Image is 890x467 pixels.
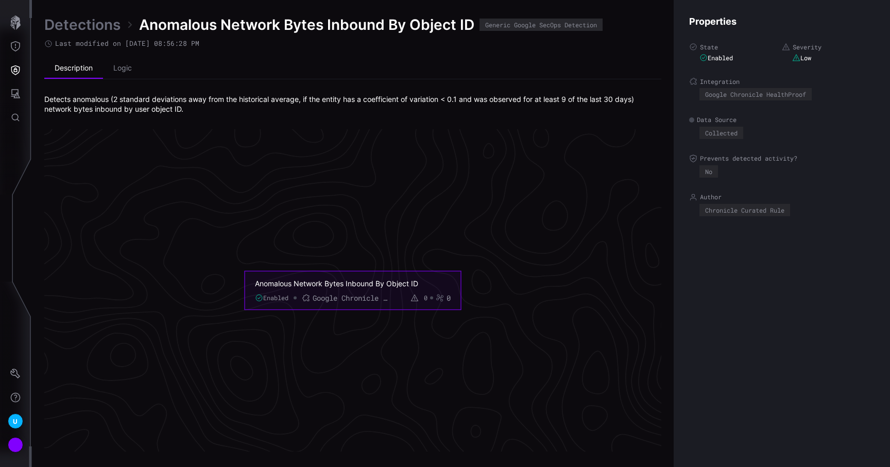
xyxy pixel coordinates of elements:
[792,54,811,62] div: Low
[44,95,661,113] div: Detects anomalous (2 standard deviations away from the historical average, if the entity has a co...
[689,193,875,201] label: Author
[782,43,875,51] label: Severity
[424,294,427,302] div: 0
[705,207,784,213] div: Chronicle Curated Rule
[705,130,738,136] div: Collected
[699,54,733,62] div: Enabled
[13,416,18,427] span: U
[1,409,30,433] button: U
[313,293,390,303] div: Google Chronicle HealthProof
[689,77,875,85] label: Integration
[447,293,451,303] div: 0
[139,15,474,34] span: Anomalous Network Bytes Inbound By Object ID
[689,43,782,51] label: State
[255,279,435,288] div: Anomalous Network Bytes Inbound By Object ID
[485,22,597,28] div: Generic Google SecOps Detection
[689,154,875,163] label: Prevents detected activity?
[689,15,875,27] h4: Properties
[255,294,288,302] div: Enabled
[44,58,103,79] li: Description
[689,116,875,124] label: Data Source
[44,15,121,34] a: Detections
[705,91,806,97] div: Google Chronicle HealthProof
[705,168,712,175] div: No
[125,39,199,48] time: [DATE] 08:56:28 PM
[55,39,199,48] span: Last modified on
[103,58,142,79] li: Logic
